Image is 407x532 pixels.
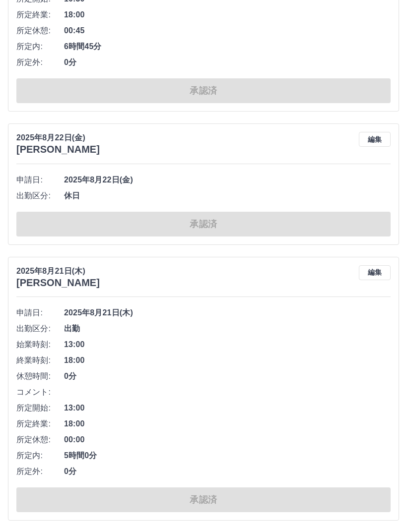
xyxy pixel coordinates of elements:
span: 始業時刻: [16,339,64,351]
h3: [PERSON_NAME] [16,144,100,155]
span: 18:00 [64,9,391,21]
span: 5時間0分 [64,450,391,462]
span: 所定終業: [16,418,64,430]
span: 13:00 [64,402,391,414]
span: 所定休憩: [16,434,64,446]
span: 終業時刻: [16,355,64,366]
button: 編集 [359,265,391,280]
span: 申請日: [16,307,64,319]
span: 申請日: [16,174,64,186]
span: 所定内: [16,450,64,462]
span: 0分 [64,370,391,382]
span: コメント: [16,386,64,398]
span: 2025年8月21日(木) [64,307,391,319]
span: 00:45 [64,25,391,37]
p: 2025年8月22日(金) [16,132,100,144]
span: 13:00 [64,339,391,351]
span: 所定内: [16,41,64,53]
span: 0分 [64,466,391,477]
span: 休日 [64,190,391,202]
span: 所定外: [16,466,64,477]
span: 2025年8月22日(金) [64,174,391,186]
span: 所定開始: [16,402,64,414]
span: 18:00 [64,355,391,366]
span: 0分 [64,57,391,68]
span: 所定休憩: [16,25,64,37]
span: 所定外: [16,57,64,68]
span: 出勤 [64,323,391,335]
span: 18:00 [64,418,391,430]
span: 休憩時間: [16,370,64,382]
span: 出勤区分: [16,323,64,335]
span: 6時間45分 [64,41,391,53]
p: 2025年8月21日(木) [16,265,100,277]
span: 所定終業: [16,9,64,21]
span: 出勤区分: [16,190,64,202]
h3: [PERSON_NAME] [16,277,100,289]
button: 編集 [359,132,391,147]
span: 00:00 [64,434,391,446]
